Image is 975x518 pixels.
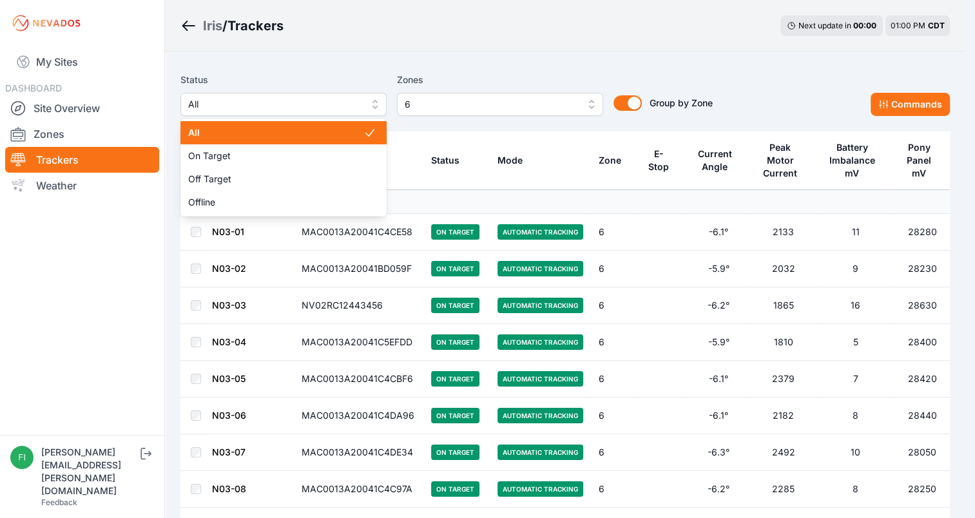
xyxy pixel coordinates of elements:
[188,149,363,162] span: On Target
[180,119,387,216] div: All
[188,97,361,112] span: All
[188,196,363,209] span: Offline
[188,126,363,139] span: All
[180,93,387,116] button: All
[188,173,363,186] span: Off Target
